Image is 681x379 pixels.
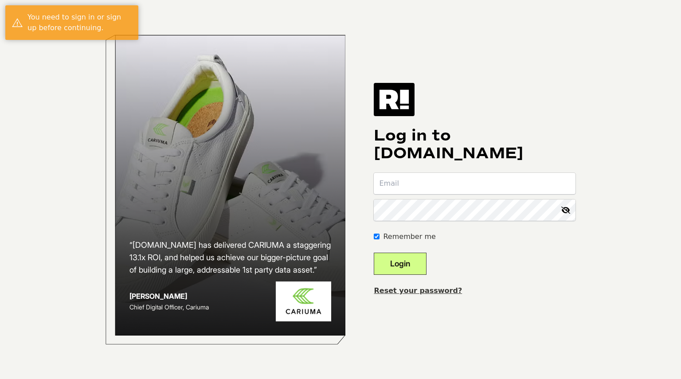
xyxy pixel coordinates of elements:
[27,12,132,33] div: You need to sign in or sign up before continuing.
[374,253,427,275] button: Login
[129,303,209,311] span: Chief Digital Officer, Cariuma
[383,231,435,242] label: Remember me
[374,173,575,194] input: Email
[374,127,575,162] h1: Log in to [DOMAIN_NAME]
[129,239,332,276] h2: “[DOMAIN_NAME] has delivered CARIUMA a staggering 13.1x ROI, and helped us achieve our bigger-pic...
[374,286,462,295] a: Reset your password?
[276,281,331,322] img: Cariuma
[374,83,415,116] img: Retention.com
[129,292,187,301] strong: [PERSON_NAME]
